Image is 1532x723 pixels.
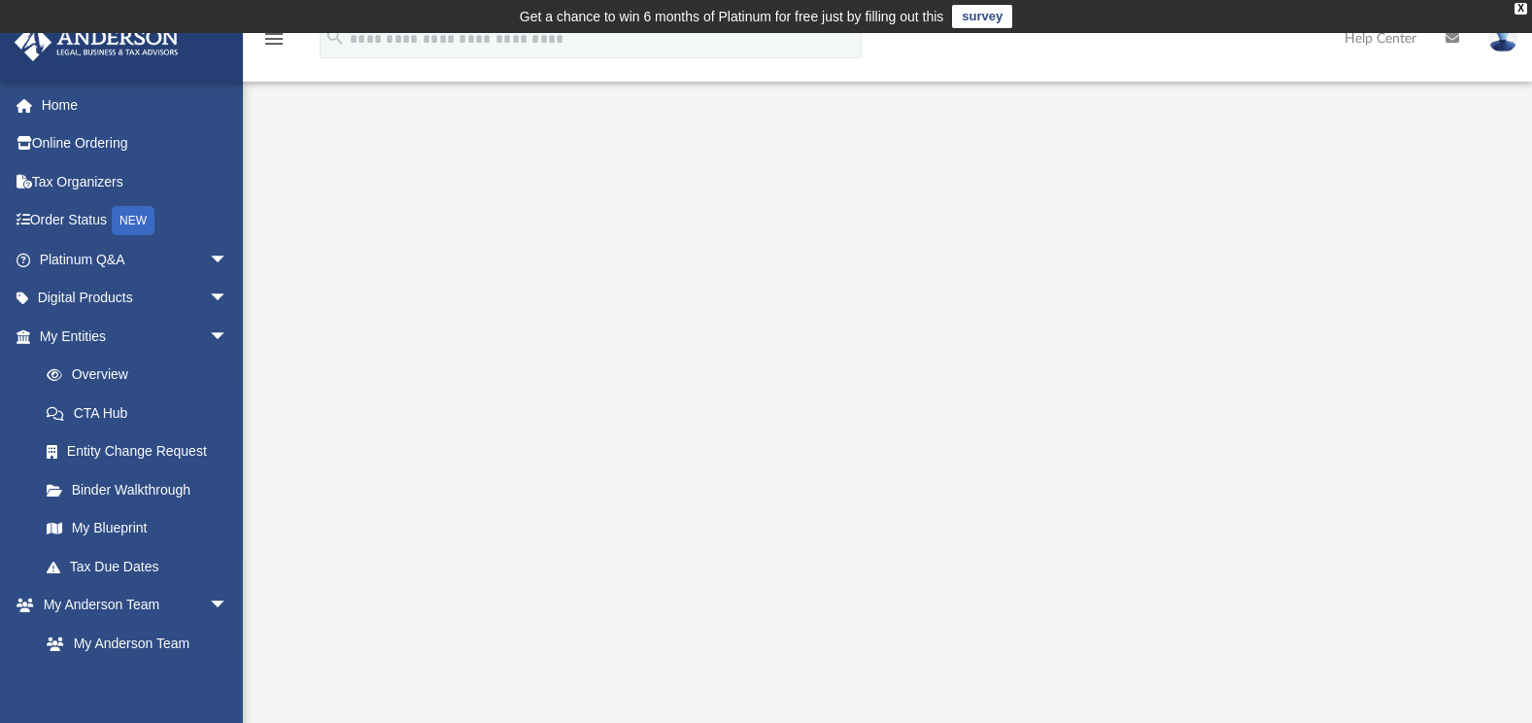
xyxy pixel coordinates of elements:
[324,26,346,48] i: search
[27,356,257,395] a: Overview
[14,240,257,279] a: Platinum Q&Aarrow_drop_down
[14,279,257,318] a: Digital Productsarrow_drop_down
[14,201,257,241] a: Order StatusNEW
[14,586,248,625] a: My Anderson Teamarrow_drop_down
[14,317,257,356] a: My Entitiesarrow_drop_down
[209,240,248,280] span: arrow_drop_down
[14,124,257,163] a: Online Ordering
[520,5,944,28] div: Get a chance to win 6 months of Platinum for free just by filling out this
[9,23,185,61] img: Anderson Advisors Platinum Portal
[27,547,257,586] a: Tax Due Dates
[14,86,257,124] a: Home
[27,624,238,663] a: My Anderson Team
[1488,24,1517,52] img: User Pic
[209,317,248,357] span: arrow_drop_down
[27,470,257,509] a: Binder Walkthrough
[262,37,286,51] a: menu
[27,394,257,432] a: CTA Hub
[209,586,248,626] span: arrow_drop_down
[209,279,248,319] span: arrow_drop_down
[952,5,1012,28] a: survey
[112,206,154,235] div: NEW
[27,509,248,548] a: My Blueprint
[1515,3,1527,15] div: close
[262,27,286,51] i: menu
[27,432,257,471] a: Entity Change Request
[14,162,257,201] a: Tax Organizers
